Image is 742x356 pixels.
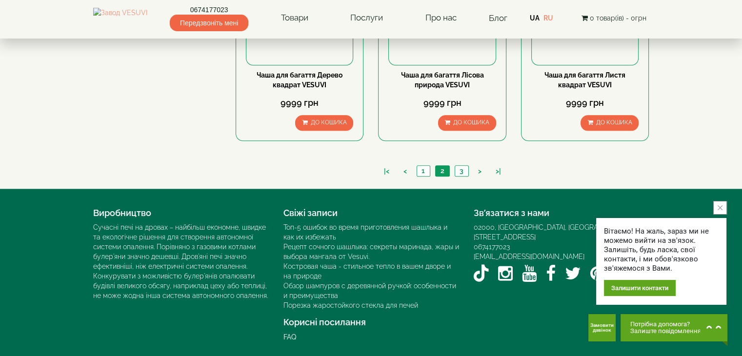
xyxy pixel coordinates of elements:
[621,314,727,341] button: Chat button
[283,317,459,327] h4: Корисні посилання
[283,208,459,218] h4: Свіжі записи
[474,208,649,218] h4: Зв’язатися з нами
[491,166,506,177] a: >|
[246,97,353,109] div: 9999 грн
[543,14,553,22] a: RU
[283,223,447,241] a: Топ-5 ошибок во время приготовления шашлыка и как их избежать
[415,7,466,29] a: Про нас
[170,15,248,31] span: Передзвоніть мені
[578,13,649,23] button: 0 товар(ів) - 0грн
[93,222,269,300] div: Сучасні печі на дровах – найбільш економне, швидке та екологічне рішення для створення автономної...
[596,119,632,126] span: До кошика
[401,71,484,89] a: Чаша для багаття Лісова природа VESUVI
[388,97,496,109] div: 9999 грн
[604,227,719,273] div: Вітаємо! На жаль, зараз ми не можемо вийти на зв'язок. Залишіть, будь ласка, свої контакти, і ми ...
[546,261,556,286] a: Facebook VESUVI
[341,7,393,29] a: Послуги
[713,201,727,215] button: close button
[441,167,444,175] span: 2
[379,166,394,177] a: |<
[531,97,639,109] div: 9999 грн
[93,8,147,28] img: Завод VESUVI
[474,222,649,242] div: 02000, [GEOGRAPHIC_DATA], [GEOGRAPHIC_DATA]. [STREET_ADDRESS]
[399,166,412,177] a: <
[589,14,646,22] span: 0 товар(ів) - 0грн
[498,261,513,286] a: Instagram VESUVI
[283,282,456,299] a: Обзор шампуров с деревянной ручкой: особенности и преимущества
[565,261,581,286] a: Twitter / X VESUVI
[455,166,468,176] a: 3
[453,119,489,126] span: До кошика
[283,301,418,309] a: Порезка жаростойкого стекла для печей
[310,119,346,126] span: До кошика
[474,261,489,286] a: TikTok VESUVI
[257,71,342,89] a: Чаша для багаття Дерево квадрат VESUVI
[474,243,510,251] a: 0674177023
[474,253,584,260] a: [EMAIL_ADDRESS][DOMAIN_NAME]
[630,321,701,328] span: Потрібна допомога?
[295,115,353,130] button: До кошика
[438,115,496,130] button: До кошика
[283,262,451,280] a: Костровая чаша - стильное тепло в вашем дворе и на природе
[530,14,540,22] a: UA
[604,280,676,296] div: Залишити контакти
[170,5,248,15] a: 0674177023
[417,166,430,176] a: 1
[473,166,486,177] a: >
[283,243,459,260] a: Рецепт сочного шашлыка: секреты маринада, жары и выбора мангала от Vesuvi.
[581,115,639,130] button: До кошика
[271,7,318,29] a: Товари
[590,261,605,286] a: Pinterest VESUVI
[630,328,701,335] span: Залиште повідомлення
[588,323,616,333] span: Замовити дзвінок
[489,13,507,23] a: Блог
[544,71,625,89] a: Чаша для багаття Листя квадрат VESUVI
[93,208,269,218] h4: Виробництво
[283,333,296,341] a: FAQ
[588,314,616,341] button: Get Call button
[522,261,537,286] a: YouTube VESUVI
